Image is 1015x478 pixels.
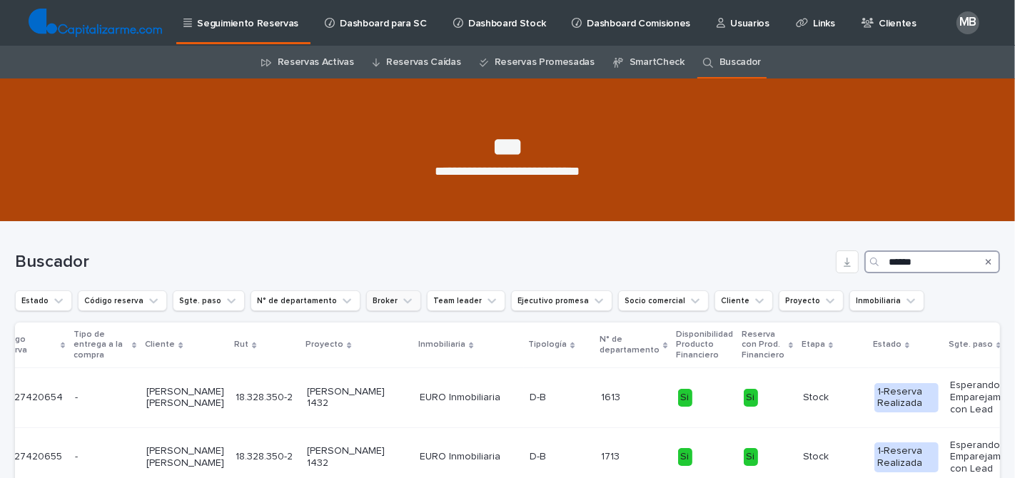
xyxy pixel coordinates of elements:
p: D-B [530,448,549,463]
a: Reservas Promesadas [495,46,595,79]
button: Proyecto [779,290,844,311]
a: Reservas Activas [278,46,354,79]
button: Cliente [714,290,773,311]
img: TjQlHxlQVOtaKxwbrr5R [29,9,162,37]
p: Stock [803,392,863,404]
div: 1-Reserva Realizada [874,442,939,472]
h1: Buscador [15,252,830,273]
p: Stock [803,451,863,463]
p: Rut [234,337,248,352]
p: Inmobiliaria [418,337,465,352]
p: Reserva con Prod. Financiero [742,327,785,363]
p: 1713 [601,448,622,463]
a: Buscador [719,46,762,79]
div: Si [678,389,692,407]
p: 1613 [601,389,623,404]
div: Si [744,389,758,407]
p: Tipo de entrega a la compra [74,327,128,363]
button: Sgte. paso [173,290,245,311]
button: Estado [15,290,72,311]
p: - [75,392,135,404]
p: Cliente [145,337,175,352]
p: Sgte. paso [949,337,993,352]
p: [PERSON_NAME] 1432 [307,445,408,469]
p: 18.328.350-2 [236,389,296,404]
a: Reservas Caídas [386,46,460,79]
div: Si [744,448,758,466]
p: Proyecto [305,337,343,352]
button: Inmobiliaria [849,290,924,311]
button: Código reserva [78,290,167,311]
button: Broker [366,290,421,311]
div: 1-Reserva Realizada [874,383,939,413]
p: [PERSON_NAME] 1432 [307,386,408,410]
p: - [75,451,135,463]
div: Si [678,448,692,466]
p: Estado [873,337,902,352]
p: D-B [530,389,549,404]
button: Team leader [427,290,505,311]
p: N° de departamento [600,332,660,358]
a: SmartCheck [630,46,685,79]
button: Socio comercial [618,290,709,311]
p: Disponibilidad Producto Financiero [677,327,734,363]
p: [PERSON_NAME] [PERSON_NAME] [146,445,224,469]
p: 18.328.350-2 [236,448,296,463]
p: Etapa [802,337,825,352]
button: N° de departamento [251,290,360,311]
button: Ejecutivo promesa [511,290,612,311]
input: Search [864,250,1000,273]
p: EURO Inmobiliaria [420,451,518,463]
div: MB [956,11,979,34]
p: [PERSON_NAME] [PERSON_NAME] [146,386,224,410]
p: Tipología [528,337,567,352]
p: EURO Inmobiliaria [420,392,518,404]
